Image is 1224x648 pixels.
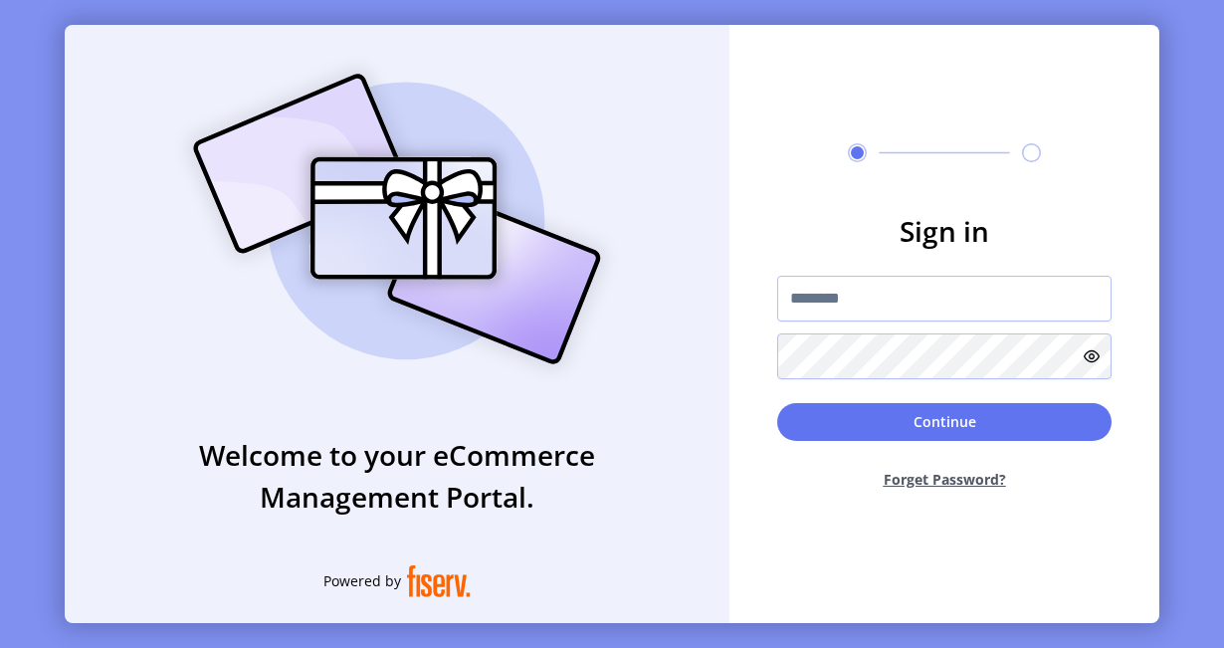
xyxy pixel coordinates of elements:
button: Continue [777,403,1112,441]
img: card_Illustration.svg [163,52,631,386]
span: Powered by [323,570,401,591]
h3: Welcome to your eCommerce Management Portal. [65,434,729,518]
button: Forget Password? [777,453,1112,506]
h3: Sign in [777,210,1112,252]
